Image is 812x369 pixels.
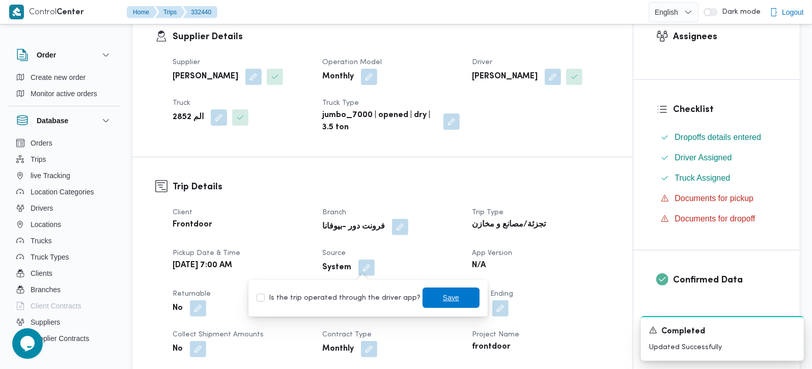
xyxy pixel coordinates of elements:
h3: Assignees [674,30,777,44]
span: Truck [173,100,190,106]
button: Suppliers [12,314,116,330]
b: jumbo_7000 | opened | dry | 3.5 ton [322,109,436,134]
span: Location Categories [31,186,94,198]
button: Logout [766,2,808,22]
button: Location Categories [12,184,116,200]
span: Documents for pickup [675,194,754,203]
div: Database [8,135,120,355]
img: X8yXhbKr1z7QwAAAABJRU5ErkJggg== [9,5,24,19]
button: Trucks [12,233,116,249]
span: Devices [31,349,56,361]
button: Locations [12,216,116,233]
button: Driver Assigned [657,150,777,166]
b: [DATE] 7:00 AM [173,260,232,272]
b: N/A [472,260,486,272]
span: Documents for dropoff [675,213,755,225]
b: تجزئة/مصانع و مخازن [472,219,546,231]
b: Monthly [322,343,354,355]
span: Collect Shipment Amounts [173,331,264,338]
span: Driver Assigned [675,153,732,162]
span: Documents for pickup [675,192,754,205]
b: [PERSON_NAME] [472,71,538,83]
span: Locations [31,218,61,231]
span: Truck Type [322,100,359,106]
span: Truck Types [31,251,69,263]
span: Project Name [472,331,519,338]
b: frontdoor [472,341,511,353]
span: Auto Ending [472,291,513,297]
span: Supplier [173,59,200,66]
span: Client Contracts [31,300,81,312]
b: Frontdoor [173,219,212,231]
button: Clients [12,265,116,281]
b: فرونت دور -بيوفانا [322,221,385,233]
b: Monthly [322,71,354,83]
span: Dropoffs details entered [675,133,762,141]
span: Driver [472,59,492,66]
span: Operation Model [322,59,382,66]
button: Trips [12,151,116,167]
span: Contract Type [322,331,372,338]
h3: Checklist [674,103,777,117]
span: Monitor active orders [31,88,97,100]
button: Save [423,288,480,308]
span: Source [322,250,346,257]
button: Truck Assigned [657,170,777,186]
span: Documents for dropoff [675,214,755,223]
span: Dark mode [718,8,761,16]
span: Returnable [173,291,211,297]
div: Order [8,69,120,106]
span: Suppliers [31,316,60,328]
span: Trips [31,153,46,165]
span: Drivers [31,202,53,214]
button: Documents for dropoff [657,211,777,227]
button: Monitor active orders [12,86,116,102]
b: No [173,302,183,315]
label: Is the trip operated through the driver app? [257,292,421,304]
div: Notification [649,325,796,338]
button: Truck Types [12,249,116,265]
h3: Supplier Details [173,30,610,44]
h3: Order [37,49,56,61]
h3: Trip Details [173,180,610,194]
button: Order [16,49,112,61]
button: live Tracking [12,167,116,184]
button: Orders [12,135,116,151]
span: Create new order [31,71,86,83]
span: Branches [31,283,61,296]
b: [PERSON_NAME] [173,71,238,83]
button: Dropoffs details entered [657,129,777,146]
span: Orders [31,137,52,149]
button: Trips [155,6,185,18]
span: Client [173,209,192,216]
span: App Version [472,250,512,257]
span: Pickup date & time [173,250,240,257]
iframe: chat widget [10,328,43,359]
span: live Tracking [31,169,70,182]
span: Logout [782,6,804,18]
button: Database [16,115,112,127]
button: Documents for pickup [657,190,777,207]
b: No [173,343,183,355]
span: Dropoffs details entered [675,131,762,144]
b: System [322,262,351,274]
h3: Confirmed Data [674,273,777,287]
span: Trucks [31,235,51,247]
span: Truck Assigned [675,172,731,184]
b: الم 2852 [173,111,204,124]
span: Save [443,292,459,304]
button: Branches [12,281,116,298]
b: Center [57,9,84,16]
button: Create new order [12,69,116,86]
button: Drivers [12,200,116,216]
button: Supplier Contracts [12,330,116,347]
span: Trip Type [472,209,503,216]
span: Clients [31,267,52,279]
span: Completed [661,326,705,338]
span: Truck Assigned [675,174,731,182]
button: Client Contracts [12,298,116,314]
span: Branch [322,209,346,216]
button: 332440 [183,6,217,18]
button: Home [127,6,157,18]
p: Updated Successfully [649,342,796,353]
